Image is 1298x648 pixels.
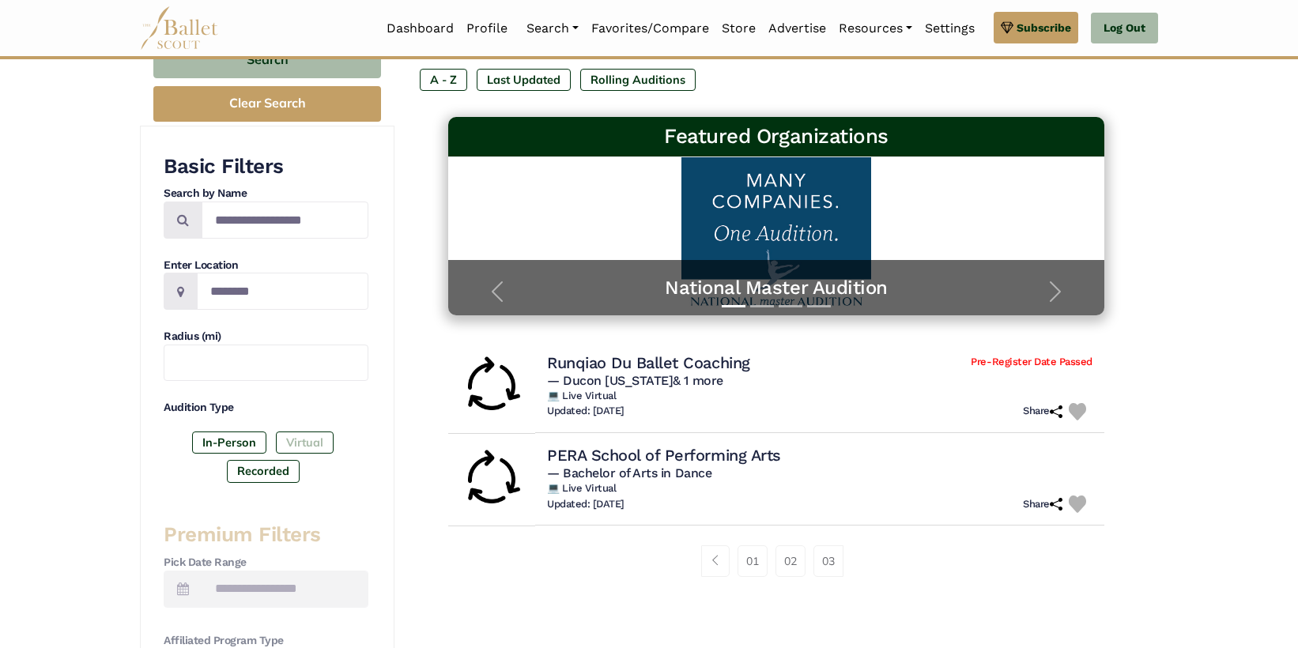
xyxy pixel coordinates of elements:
[762,12,832,45] a: Advertise
[276,431,334,454] label: Virtual
[994,12,1078,43] a: Subscribe
[164,400,368,416] h4: Audition Type
[807,297,831,315] button: Slide 4
[460,448,523,511] img: Rolling Audition
[701,545,852,577] nav: Page navigation example
[197,273,368,310] input: Location
[547,445,781,465] h4: PERA School of Performing Arts
[813,545,843,577] a: 03
[775,545,806,577] a: 02
[585,12,715,45] a: Favorites/Compare
[547,482,1092,495] h6: 💻 Live Virtual
[153,41,381,78] button: Search
[477,69,571,91] label: Last Updated
[547,465,711,480] span: — Bachelor of Arts in Dance
[750,297,774,315] button: Slide 2
[461,123,1092,150] h3: Featured Organizations
[164,329,368,345] h4: Radius (mi)
[164,522,368,548] h3: Premium Filters
[202,202,368,239] input: Search by names...
[460,12,514,45] a: Profile
[164,186,368,202] h4: Search by Name
[164,258,368,273] h4: Enter Location
[460,355,523,418] img: Rolling Audition
[738,545,768,577] a: 01
[192,431,266,454] label: In-Person
[520,12,585,45] a: Search
[722,297,745,315] button: Slide 1
[547,405,624,418] h6: Updated: [DATE]
[971,356,1092,369] span: Pre-Register Date Passed
[779,297,802,315] button: Slide 3
[580,69,696,91] label: Rolling Auditions
[380,12,460,45] a: Dashboard
[547,498,624,511] h6: Updated: [DATE]
[420,69,467,91] label: A - Z
[1091,13,1158,44] a: Log Out
[832,12,919,45] a: Resources
[164,555,368,571] h4: Pick Date Range
[164,153,368,180] h3: Basic Filters
[1023,405,1062,418] h6: Share
[1017,19,1071,36] span: Subscribe
[715,12,762,45] a: Store
[673,373,723,388] a: & 1 more
[547,352,750,373] h4: Runqiao Du Ballet Coaching
[227,460,300,482] label: Recorded
[153,86,381,122] button: Clear Search
[547,390,1092,403] h6: 💻 Live Virtual
[1001,19,1013,36] img: gem.svg
[464,276,1089,300] a: National Master Audition
[1023,498,1062,511] h6: Share
[547,373,723,388] span: — Ducon [US_STATE]
[919,12,981,45] a: Settings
